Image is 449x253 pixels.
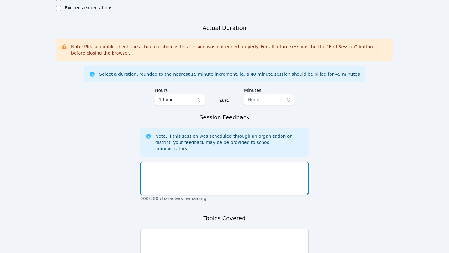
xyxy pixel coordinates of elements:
div: Select a duration, rounded to the nearest 15 minute increment; ie, a 40 minute session should be ... [99,71,360,77]
label: Exceeds expectations [65,5,112,10]
div: and [220,96,229,104]
label: Minutes [244,85,294,94]
p: 500/500 characters remaining [140,195,309,202]
button: 1 hour [155,94,205,105]
div: Note: Please double-check the actual duration as this session was not ended properly. For all fut... [71,44,388,56]
h3: Topics Covered [203,214,245,223]
span: 1 hour [159,96,173,103]
div: Note: If this session was scheduled through an organization or district, your feedback may be be ... [155,133,304,152]
button: None [244,94,294,105]
h3: Session Feedback [200,113,249,122]
label: Hours [155,85,205,94]
span: None [248,97,259,102]
h3: Actual Duration [203,24,246,32]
